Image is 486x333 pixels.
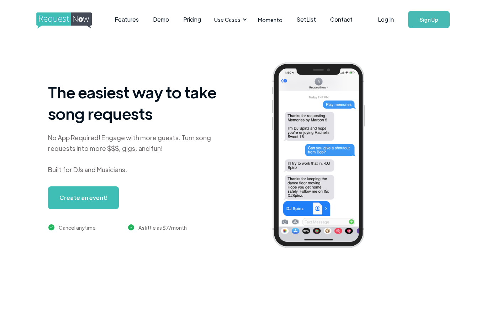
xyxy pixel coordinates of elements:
a: SetList [290,9,323,31]
div: Use Cases [214,16,241,23]
img: iphone screenshot [264,58,384,255]
a: Create an event! [48,186,119,209]
a: Contact [323,9,360,31]
div: Cancel anytime [59,223,96,232]
img: green checkmark [128,224,134,230]
div: No App Required! Engage with more guests. Turn song requests into more $$$, gigs, and fun! Built ... [48,132,226,175]
a: Sign Up [408,11,450,28]
a: Pricing [176,9,208,31]
a: Demo [146,9,176,31]
h1: The easiest way to take song requests [48,81,226,124]
div: As little as $7/month [138,223,187,232]
img: requestnow logo [36,12,105,29]
a: Momento [251,9,290,30]
img: green checkmark [48,224,54,230]
a: Log In [371,7,401,32]
a: Features [107,9,146,31]
div: Use Cases [210,9,249,31]
a: home [36,12,90,27]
